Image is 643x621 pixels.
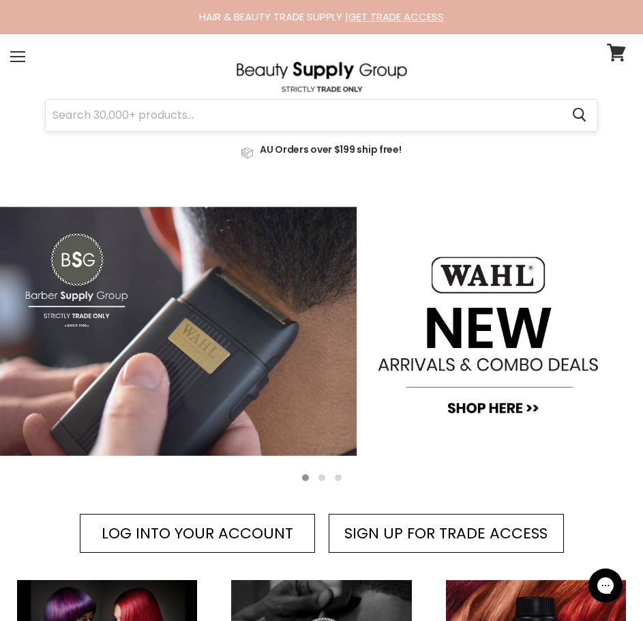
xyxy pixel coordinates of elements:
input: Search [46,100,561,131]
a: LOG INTO YOUR ACCOUNT [80,514,315,553]
a: SIGN UP FOR TRADE ACCESS [329,514,564,553]
form: Product [45,99,598,132]
iframe: Gorgias live chat messenger [582,564,629,607]
span: SIGN UP FOR TRADE ACCESS [344,523,548,544]
button: Search [561,100,597,131]
span: LOG INTO YOUR ACCOUNT [102,523,293,544]
a: GET TRADE ACCESS [348,10,444,24]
